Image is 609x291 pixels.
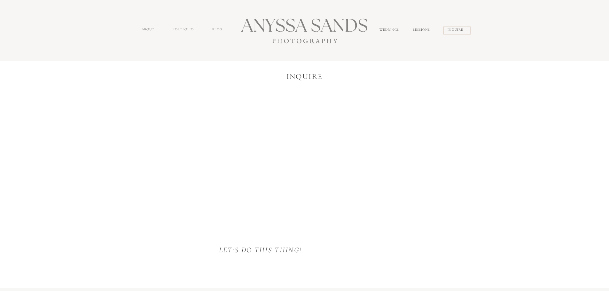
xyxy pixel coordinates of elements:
h3: inquire [246,71,363,85]
i: let's do this thing! [219,246,302,255]
a: sessions [413,27,436,35]
a: Blog [212,27,227,34]
a: about [142,27,159,34]
a: portfolio [173,27,200,34]
a: inquire [448,27,468,34]
a: Weddings [379,27,406,34]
